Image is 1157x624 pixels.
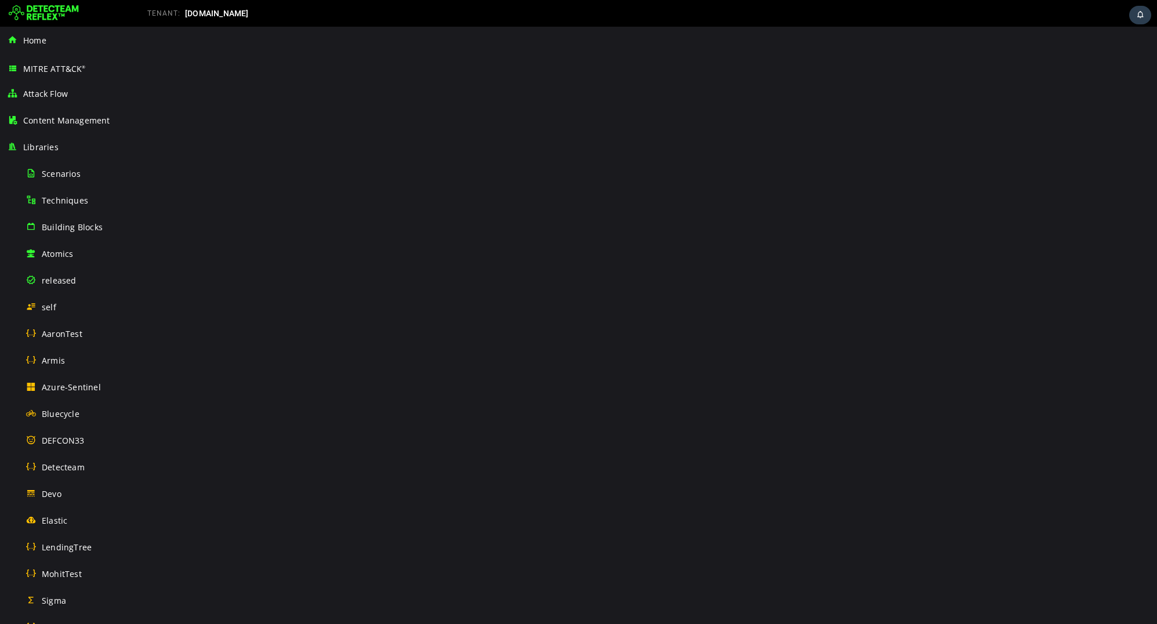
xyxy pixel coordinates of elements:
img: Detecteam logo [9,4,79,23]
span: Elastic [42,515,67,526]
span: Home [23,35,46,46]
span: Devo [42,488,61,499]
span: LendingTree [42,542,92,553]
div: Task Notifications [1129,6,1151,24]
span: Libraries [23,142,59,153]
span: Bluecycle [42,408,79,419]
span: Detecteam [42,462,85,473]
span: Techniques [42,195,88,206]
span: Attack Flow [23,88,68,99]
span: AaronTest [42,328,82,339]
span: TENANT: [147,9,180,17]
span: Scenarios [42,168,81,179]
span: Armis [42,355,65,366]
span: Building Blocks [42,222,103,233]
span: [DOMAIN_NAME] [185,9,249,18]
span: Azure-Sentinel [42,382,101,393]
sup: ® [82,64,85,70]
span: released [42,275,77,286]
span: Content Management [23,115,110,126]
span: Sigma [42,595,66,606]
span: Atomics [42,248,73,259]
span: self [42,302,56,313]
span: MohitTest [42,568,82,579]
span: MITRE ATT&CK [23,63,86,74]
span: DEFCON33 [42,435,85,446]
